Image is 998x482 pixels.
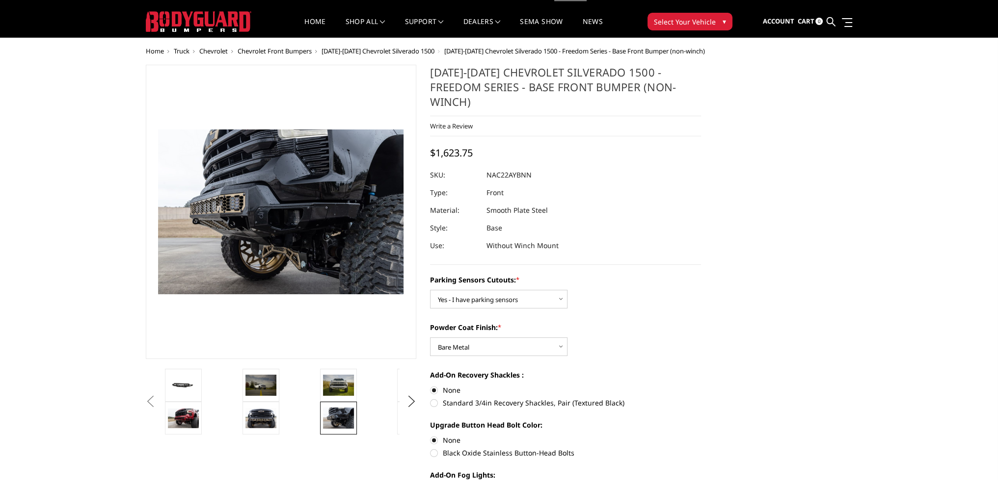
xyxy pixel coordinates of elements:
label: None [430,435,701,445]
dt: SKU: [430,166,479,184]
a: [DATE]-[DATE] Chevrolet Silverado 1500 [322,47,434,55]
iframe: Chat Widget [949,435,998,482]
span: ▾ [723,16,726,26]
a: Account [762,8,794,35]
dd: NAC22AYBNN [486,166,532,184]
label: None [430,385,701,395]
a: SEMA Show [520,18,563,37]
span: Account [762,17,794,25]
label: Upgrade Button Head Bolt Color: [430,420,701,430]
label: Add-On Fog Lights: [430,470,701,480]
a: Truck [174,47,189,55]
a: Home [146,47,164,55]
dd: Smooth Plate Steel [486,202,548,219]
a: Chevrolet Front Bumpers [238,47,312,55]
a: Support [405,18,444,37]
label: Standard 3/4in Recovery Shackles, Pair (Textured Black) [430,398,701,408]
dd: Front [486,184,504,202]
dd: Without Winch Mount [486,237,559,254]
span: $1,623.75 [430,146,473,159]
a: Write a Review [430,122,473,130]
label: Black Oxide Stainless Button-Head Bolts [430,448,701,458]
button: Previous [143,394,158,409]
label: Add-On Recovery Shackles : [430,370,701,380]
button: Select Your Vehicle [647,13,732,30]
img: 2022-2025 Chevrolet Silverado 1500 - Freedom Series - Base Front Bumper (non-winch) [168,408,199,428]
img: 2022-2025 Chevrolet Silverado 1500 - Freedom Series - Base Front Bumper (non-winch) [245,408,276,429]
img: 2022-2025 Chevrolet Silverado 1500 - Freedom Series - Base Front Bumper (non-winch) [323,375,354,395]
img: 2022-2025 Chevrolet Silverado 1500 - Freedom Series - Base Front Bumper (non-winch) [168,378,199,393]
img: 2022-2025 Chevrolet Silverado 1500 - Freedom Series - Base Front Bumper (non-winch) [245,375,276,395]
a: Chevrolet [199,47,228,55]
dt: Style: [430,219,479,237]
label: Powder Coat Finish: [430,322,701,332]
img: 2022-2025 Chevrolet Silverado 1500 - Freedom Series - Base Front Bumper (non-winch) [323,407,354,428]
dt: Use: [430,237,479,254]
label: Parking Sensors Cutouts: [430,275,701,285]
img: BODYGUARD BUMPERS [146,11,251,32]
span: Cart [797,17,814,25]
a: 2022-2025 Chevrolet Silverado 1500 - Freedom Series - Base Front Bumper (non-winch) [146,65,417,359]
a: Home [304,18,325,37]
h1: [DATE]-[DATE] Chevrolet Silverado 1500 - Freedom Series - Base Front Bumper (non-winch) [430,65,701,116]
dd: Base [486,219,502,237]
a: Dealers [463,18,501,37]
span: [DATE]-[DATE] Chevrolet Silverado 1500 - Freedom Series - Base Front Bumper (non-winch) [444,47,705,55]
a: shop all [346,18,385,37]
button: Next [404,394,419,409]
a: News [582,18,602,37]
a: Cart 0 [797,8,823,35]
span: 0 [815,18,823,25]
span: Select Your Vehicle [654,17,716,27]
dt: Type: [430,184,479,202]
dt: Material: [430,202,479,219]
